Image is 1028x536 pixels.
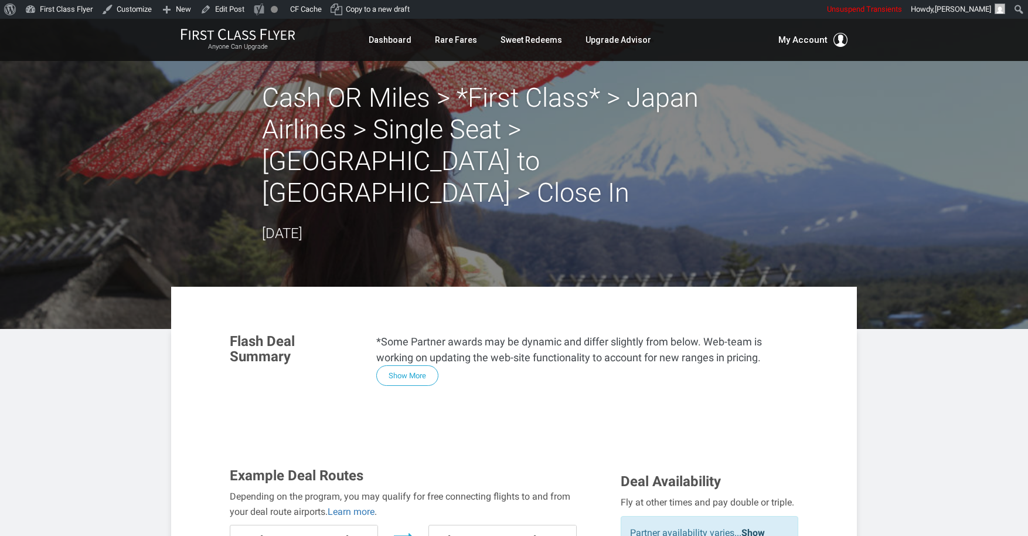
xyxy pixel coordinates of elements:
[181,28,295,52] a: First Class FlyerAnyone Can Upgrade
[501,29,562,50] a: Sweet Redeems
[778,33,847,47] button: My Account
[181,28,295,40] img: First Class Flyer
[778,33,828,47] span: My Account
[586,29,651,50] a: Upgrade Advisor
[262,225,302,242] time: [DATE]
[827,5,902,13] span: Unsuspend Transients
[376,334,798,365] p: *Some Partner awards may be dynamic and differ slightly from below. Web-team is working on updati...
[435,29,477,50] a: Rare Fares
[328,506,375,517] a: Learn more
[262,82,766,209] h2: Cash OR Miles > *First Class* > Japan Airlines > Single Seat > [GEOGRAPHIC_DATA] to [GEOGRAPHIC_D...
[376,365,438,386] button: Show More
[935,5,991,13] span: [PERSON_NAME]
[230,334,359,365] h3: Flash Deal Summary
[230,467,363,484] span: Example Deal Routes
[369,29,411,50] a: Dashboard
[621,473,721,490] span: Deal Availability
[621,495,798,510] div: Fly at other times and pay double or triple.
[181,43,295,51] small: Anyone Can Upgrade
[230,489,577,519] div: Depending on the program, you may qualify for free connecting flights to and from your deal route...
